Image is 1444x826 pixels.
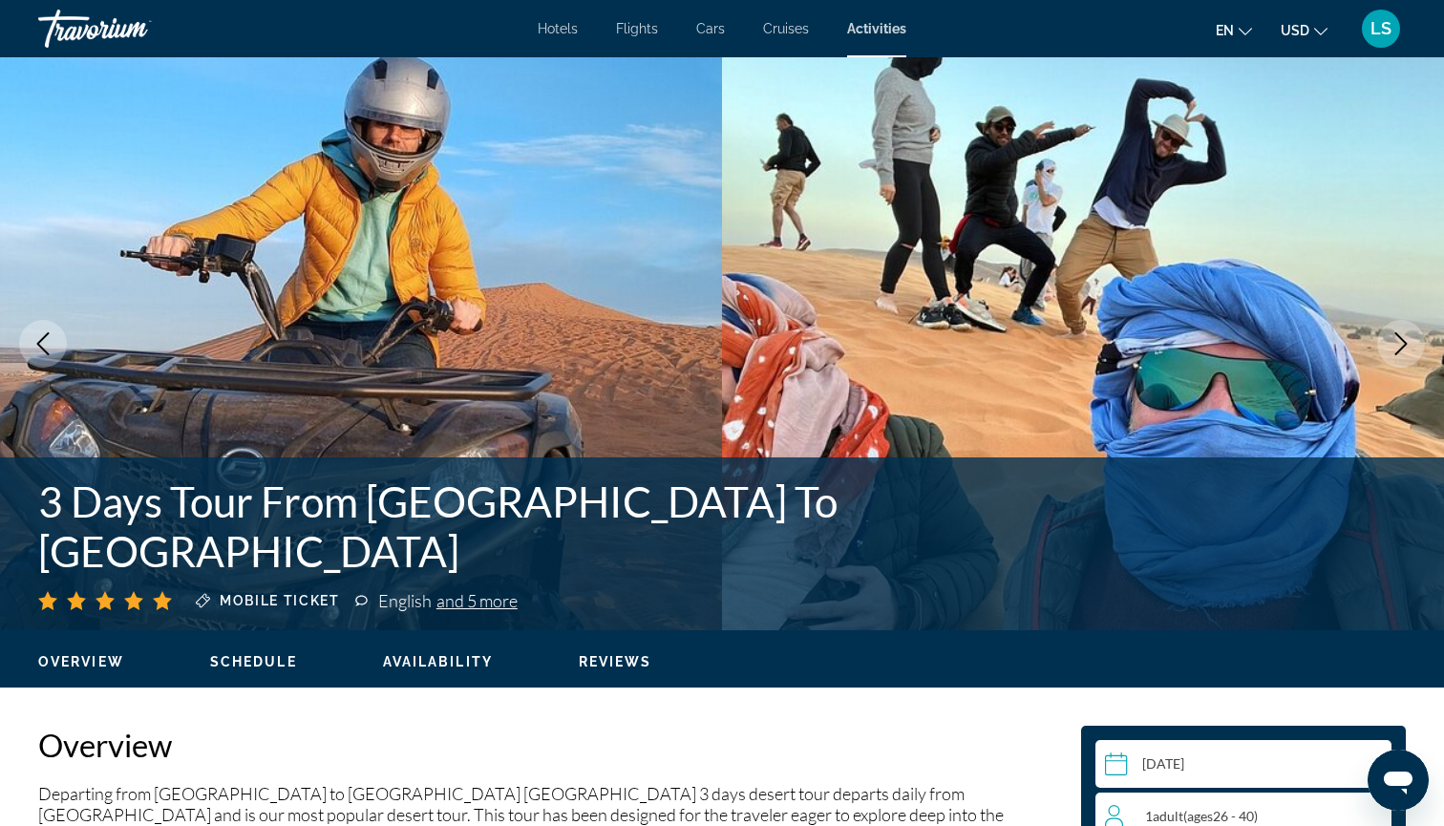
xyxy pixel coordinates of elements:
a: Activities [847,21,906,36]
button: User Menu [1356,9,1406,49]
a: Cars [696,21,725,36]
iframe: Bouton de lancement de la fenêtre de messagerie [1368,750,1429,811]
span: en [1216,23,1234,38]
span: ages [1187,808,1213,824]
span: Adult [1153,808,1183,824]
button: Schedule [210,653,297,670]
a: Travorium [38,4,229,53]
button: Change currency [1281,16,1327,44]
a: Flights [616,21,658,36]
button: Availability [383,653,493,670]
button: Next image [1377,320,1425,368]
h2: Overview [38,726,1062,764]
span: USD [1281,23,1309,38]
button: Overview [38,653,124,670]
span: Availability [383,654,493,669]
span: 1 [1145,808,1258,824]
button: Reviews [579,653,652,670]
div: English [378,590,518,611]
a: Cruises [763,21,809,36]
span: ( 26 - 40) [1183,808,1258,824]
span: Mobile ticket [220,593,340,608]
button: Change language [1216,16,1252,44]
span: Overview [38,654,124,669]
span: Schedule [210,654,297,669]
span: Reviews [579,654,652,669]
button: Previous image [19,320,67,368]
a: Hotels [538,21,578,36]
span: and 5 more [436,590,518,611]
h1: 3 Days Tour From [GEOGRAPHIC_DATA] To [GEOGRAPHIC_DATA] [38,477,1100,576]
span: LS [1370,19,1391,38]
